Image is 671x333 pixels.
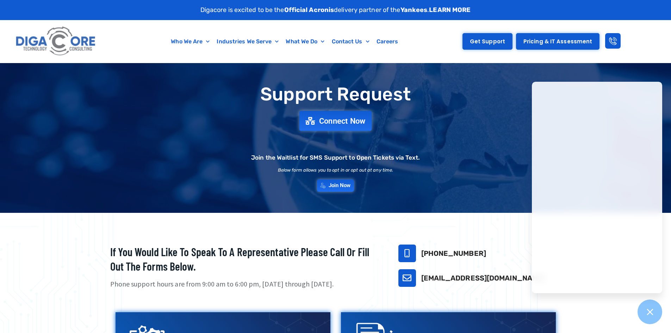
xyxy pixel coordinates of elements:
[200,5,471,15] p: Digacore is excited to be the delivery partner of the .
[429,6,471,14] a: LEARN MORE
[251,155,420,161] h2: Join the Waitlist for SMS Support to Open Tickets via Text.
[328,33,373,50] a: Contact Us
[213,33,282,50] a: Industries We Serve
[284,6,334,14] strong: Official Acronis
[282,33,328,50] a: What We Do
[132,33,437,50] nav: Menu
[317,179,354,192] a: Join Now
[462,33,512,50] a: Get Support
[329,183,351,188] span: Join Now
[398,269,416,287] a: support@digacore.com
[167,33,213,50] a: Who We Are
[299,111,372,131] a: Connect Now
[93,84,579,104] h1: Support Request
[398,245,416,262] a: 732-646-5725
[516,33,599,50] a: Pricing & IT Assessment
[110,245,381,274] h2: If you would like to speak to a representative please call or fill out the forms below.
[523,39,592,44] span: Pricing & IT Assessment
[110,279,381,289] p: Phone support hours are from 9:00 am to 6:00 pm, [DATE] through [DATE].
[14,24,98,59] img: Digacore logo 1
[470,39,505,44] span: Get Support
[373,33,402,50] a: Careers
[278,168,393,172] h2: Below form allows you to opt in or opt out at any time.
[532,82,662,293] iframe: Chatgenie Messenger
[400,6,428,14] strong: Yankees
[421,274,545,282] a: [EMAIL_ADDRESS][DOMAIN_NAME]
[421,249,486,258] a: [PHONE_NUMBER]
[319,117,366,125] span: Connect Now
